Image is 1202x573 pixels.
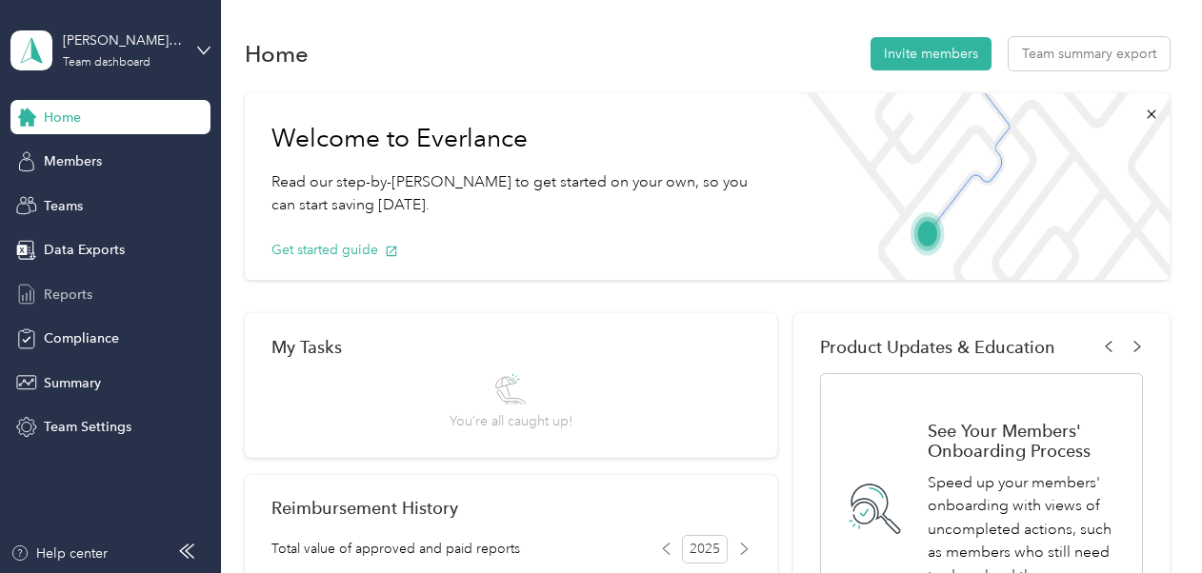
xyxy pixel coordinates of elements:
span: Total value of approved and paid reports [271,539,520,559]
span: Team Settings [44,417,131,437]
span: Home [44,108,81,128]
h1: Welcome to Everlance [271,124,765,154]
button: Invite members [871,37,992,70]
img: Welcome to everlance [791,93,1170,280]
span: 2025 [682,535,728,563]
span: You’re all caught up! [450,411,572,431]
h1: See Your Members' Onboarding Process [928,421,1121,461]
h1: Home [245,44,309,64]
span: Product Updates & Education [820,337,1055,357]
h2: Reimbursement History [271,498,458,518]
span: Teams [44,196,83,216]
span: Reports [44,285,92,305]
button: Help center [10,543,108,563]
span: Compliance [44,328,119,348]
span: Members [44,151,102,171]
p: Read our step-by-[PERSON_NAME] to get started on your own, so you can start saving [DATE]. [271,170,765,217]
span: Data Exports [44,240,125,260]
button: Get started guide [271,240,398,260]
button: Team summary export [1009,37,1170,70]
div: Team dashboard [63,57,150,69]
div: My Tasks [271,337,751,357]
iframe: Everlance-gr Chat Button Frame [1095,466,1202,573]
span: Summary [44,373,101,393]
div: [PERSON_NAME] Grammar [63,30,182,50]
